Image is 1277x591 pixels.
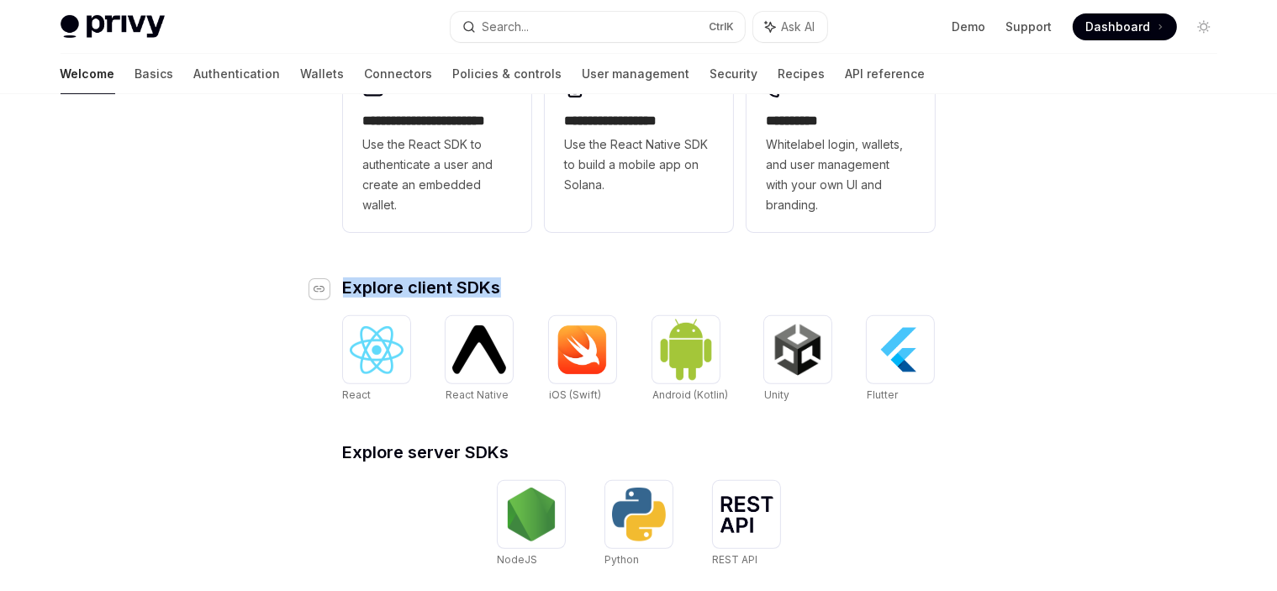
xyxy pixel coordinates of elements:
[565,135,713,195] span: Use the React Native SDK to build a mobile app on Solana.
[753,12,827,42] button: Ask AI
[1190,13,1217,40] button: Toggle dark mode
[343,388,372,401] span: React
[771,323,825,377] img: Unity
[764,388,789,401] span: Unity
[556,325,609,375] img: iOS (Swift)
[867,316,934,404] a: FlutterFlutter
[483,17,530,37] div: Search...
[713,553,758,566] span: REST API
[61,15,165,39] img: light logo
[504,488,558,541] img: NodeJS
[549,388,601,401] span: iOS (Swift)
[365,54,433,94] a: Connectors
[710,20,735,34] span: Ctrl K
[343,316,410,404] a: ReactReact
[451,12,745,42] button: Search...CtrlK
[867,388,898,401] span: Flutter
[343,444,509,461] span: Explore server SDKs
[363,135,511,215] span: Use the React SDK to authenticate a user and create an embedded wallet.
[846,54,926,94] a: API reference
[135,54,174,94] a: Basics
[343,279,501,296] span: Explore client SDKs
[194,54,281,94] a: Authentication
[720,496,773,533] img: REST API
[350,326,404,374] img: React
[452,325,506,373] img: React Native
[301,54,345,94] a: Wallets
[605,553,640,566] span: Python
[747,61,935,232] a: **** *****Whitelabel login, wallets, and user management with your own UI and branding.
[713,481,780,568] a: REST APIREST API
[764,316,831,404] a: UnityUnity
[1073,13,1177,40] a: Dashboard
[652,388,728,401] span: Android (Kotlin)
[309,279,343,299] a: Navigate to header
[778,54,826,94] a: Recipes
[1086,18,1151,35] span: Dashboard
[873,323,927,377] img: Flutter
[767,135,915,215] span: Whitelabel login, wallets, and user management with your own UI and branding.
[498,553,538,566] span: NodeJS
[453,54,562,94] a: Policies & controls
[605,481,673,568] a: PythonPython
[545,61,733,232] a: **** **** **** ***Use the React Native SDK to build a mobile app on Solana.
[61,54,115,94] a: Welcome
[583,54,690,94] a: User management
[446,388,509,401] span: React Native
[498,481,565,568] a: NodeJSNodeJS
[612,488,666,541] img: Python
[952,18,986,35] a: Demo
[652,316,728,404] a: Android (Kotlin)Android (Kotlin)
[549,316,616,404] a: iOS (Swift)iOS (Swift)
[659,318,713,381] img: Android (Kotlin)
[710,54,758,94] a: Security
[1006,18,1053,35] a: Support
[782,18,815,35] span: Ask AI
[446,316,513,404] a: React NativeReact Native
